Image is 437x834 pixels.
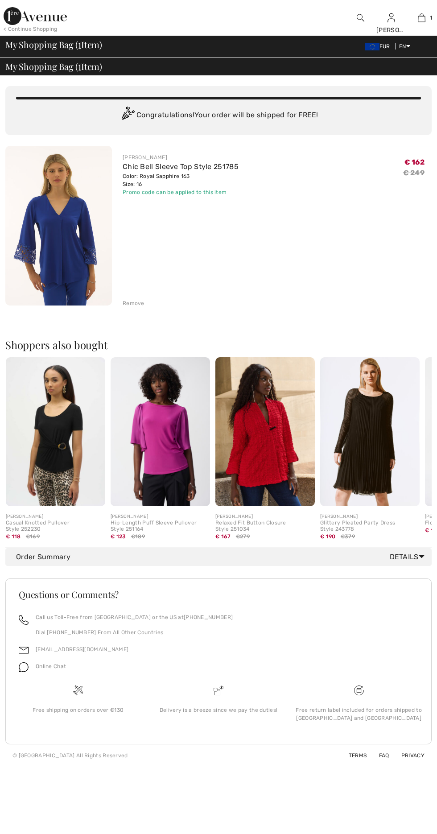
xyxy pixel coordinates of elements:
span: €189 [131,533,145,541]
div: Delivery is a breeze since we pay the duties! [156,706,282,714]
div: Hip-Length Puff Sleeve Pullover Style 251164 [111,520,210,533]
s: € 249 [403,169,425,177]
img: Chic Bell Sleeve Top Style 251785 [5,146,112,306]
span: Details [390,552,428,562]
img: Casual Knotted Pullover Style 252230 [6,357,105,507]
img: My Bag [418,12,425,23]
a: 1 [407,12,437,23]
div: Glittery Pleated Party Dress Style 243778 [320,520,420,533]
img: Delivery is a breeze since we pay the duties! [214,685,223,695]
div: [PERSON_NAME] [376,25,406,35]
a: Privacy [391,752,425,759]
div: Congratulations! Your order will be shipped for FREE! [16,107,421,124]
div: [PERSON_NAME] [6,513,105,520]
div: Order Summary [16,552,428,562]
a: Chic Bell Sleeve Top Style 251785 [123,162,239,171]
h2: Shoppers also bought [5,339,432,350]
span: 1 [78,60,81,71]
span: € 123 [111,530,126,540]
a: [EMAIL_ADDRESS][DOMAIN_NAME] [36,646,128,652]
div: [PERSON_NAME] [215,513,315,520]
span: € 162 [404,155,425,166]
span: My Shopping Bag ( Item) [5,40,102,49]
a: Sign In [388,13,395,22]
span: € 190 [320,530,336,540]
p: Call us Toll-Free from [GEOGRAPHIC_DATA] or the US at [36,613,233,621]
span: Online Chat [36,663,66,669]
img: Relaxed Fit Button Closure Style 251034 [215,357,315,507]
p: Dial [PHONE_NUMBER] From All Other Countries [36,628,233,636]
img: Free shipping on orders over &#8364;130 [354,685,364,695]
div: Remove [123,299,144,307]
span: € 118 [6,530,21,540]
a: FAQ [368,752,389,759]
img: call [19,615,29,625]
div: [PERSON_NAME] [111,513,210,520]
span: EUR [365,43,394,50]
div: Promo code can be applied to this item [123,188,239,196]
div: Casual Knotted Pullover Style 252230 [6,520,105,533]
a: Terms [338,752,367,759]
div: Relaxed Fit Button Closure Style 251034 [215,520,315,533]
div: Free return label included for orders shipped to [GEOGRAPHIC_DATA] and [GEOGRAPHIC_DATA] [296,706,422,722]
div: Color: Royal Sapphire 163 Size: 16 [123,172,239,188]
span: EN [399,43,410,50]
span: My Shopping Bag ( Item) [5,62,102,71]
img: My Info [388,12,395,23]
div: [PERSON_NAME] [123,153,239,161]
img: Glittery Pleated Party Dress Style 243778 [320,357,420,507]
span: 1 [430,14,432,22]
img: Congratulation2.svg [119,107,136,124]
h3: Questions or Comments? [19,590,418,599]
span: 1 [78,38,81,50]
img: 1ère Avenue [4,7,67,25]
span: €169 [26,533,40,541]
div: [PERSON_NAME] [320,513,420,520]
img: email [19,645,29,655]
div: © [GEOGRAPHIC_DATA] All Rights Reserved [12,751,128,760]
div: Free shipping on orders over €130 [15,706,141,714]
img: Hip-Length Puff Sleeve Pullover Style 251164 [111,357,210,507]
a: [PHONE_NUMBER] [184,614,233,620]
span: €379 [341,533,355,541]
span: € 167 [215,530,231,540]
img: search the website [357,12,364,23]
div: < Continue Shopping [4,25,58,33]
img: Euro [365,43,379,50]
img: chat [19,662,29,672]
span: €279 [236,533,250,541]
img: Free shipping on orders over &#8364;130 [73,685,83,695]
